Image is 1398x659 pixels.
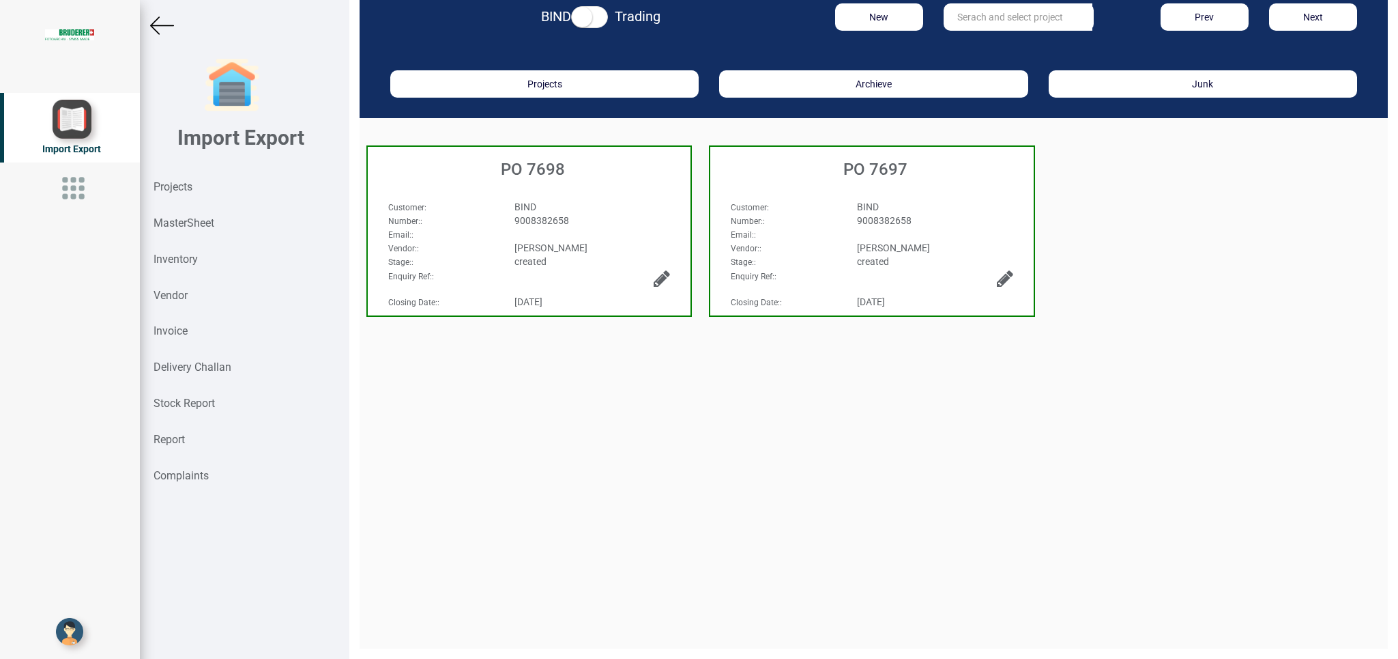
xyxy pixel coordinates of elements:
[857,296,885,307] span: [DATE]
[731,203,767,212] strong: Customer
[154,397,215,410] strong: Stock Report
[388,298,437,307] strong: Closing Date:
[205,58,259,113] img: garage-closed.png
[154,180,192,193] strong: Projects
[719,70,1028,98] button: Archieve
[731,272,774,281] strong: Enquiry Ref:
[388,216,422,226] span: :
[731,298,780,307] strong: Closing Date:
[731,244,761,253] span: :
[154,324,188,337] strong: Invoice
[717,160,1033,178] h3: PO 7697
[42,143,101,154] span: Import Export
[388,203,426,212] span: :
[154,289,188,302] strong: Vendor
[731,216,765,226] span: :
[731,298,782,307] span: :
[857,242,930,253] span: [PERSON_NAME]
[857,201,879,212] span: BIND
[388,203,424,212] strong: Customer
[731,272,776,281] span: :
[154,253,198,266] strong: Inventory
[731,203,769,212] span: :
[731,230,754,240] strong: Email:
[514,201,536,212] span: BIND
[388,272,432,281] strong: Enquiry Ref:
[388,272,434,281] span: :
[388,257,413,267] span: :
[857,256,889,267] span: created
[390,70,699,98] button: Projects
[731,257,754,267] strong: Stage:
[731,257,756,267] span: :
[944,3,1092,31] input: Serach and select project
[154,361,231,374] strong: Delivery Challan
[731,216,763,226] strong: Number:
[388,244,419,253] span: :
[388,230,413,240] span: :
[388,216,420,226] strong: Number:
[154,216,214,229] strong: MasterSheet
[388,244,417,253] strong: Vendor:
[514,242,587,253] span: [PERSON_NAME]
[541,8,571,25] strong: BIND
[514,296,542,307] span: [DATE]
[1161,3,1249,31] button: Prev
[375,160,690,178] h3: PO 7698
[615,8,660,25] strong: Trading
[388,298,439,307] span: :
[857,215,912,226] span: 9008382658
[177,126,304,150] b: Import Export
[835,3,923,31] button: New
[388,257,411,267] strong: Stage:
[1269,3,1357,31] button: Next
[731,244,759,253] strong: Vendor:
[514,256,547,267] span: created
[154,433,185,446] strong: Report
[1049,70,1357,98] button: Junk
[388,230,411,240] strong: Email:
[731,230,756,240] span: :
[154,469,209,482] strong: Complaints
[514,215,569,226] span: 9008382658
